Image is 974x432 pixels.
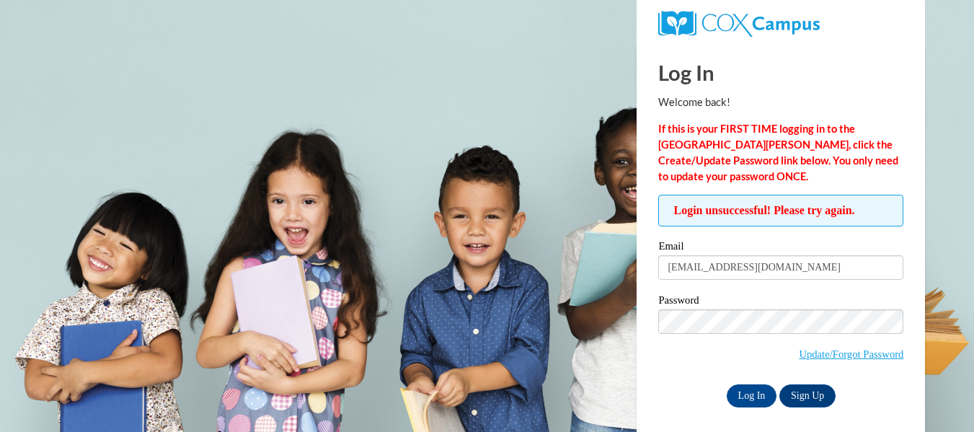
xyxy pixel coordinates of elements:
[658,17,819,29] a: COX Campus
[658,241,903,255] label: Email
[727,384,777,407] input: Log In
[658,123,898,182] strong: If this is your FIRST TIME logging in to the [GEOGRAPHIC_DATA][PERSON_NAME], click the Create/Upd...
[658,195,903,226] span: Login unsuccessful! Please try again.
[658,94,903,110] p: Welcome back!
[658,58,903,87] h1: Log In
[658,11,819,37] img: COX Campus
[799,348,903,360] a: Update/Forgot Password
[779,384,836,407] a: Sign Up
[658,295,903,309] label: Password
